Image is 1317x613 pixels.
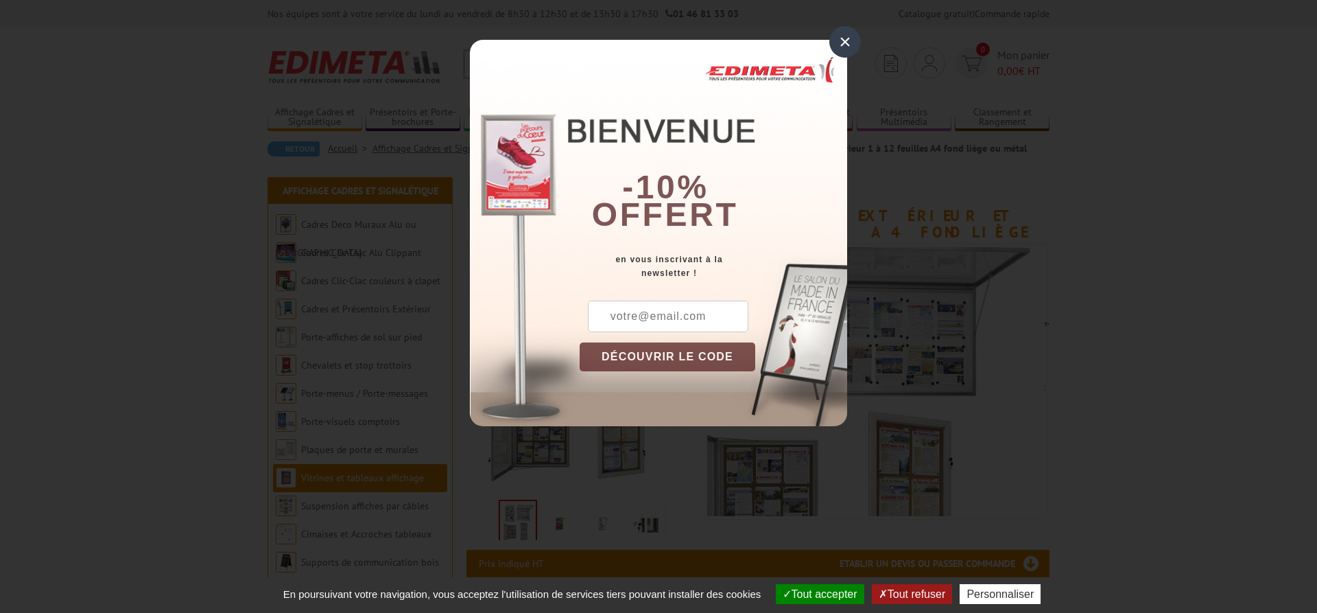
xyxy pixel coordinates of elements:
[829,26,861,58] div: ×
[588,301,748,332] input: votre@email.com
[622,169,709,205] b: -10%
[776,584,864,604] button: Tout accepter
[580,343,755,371] button: DÉCOUVRIR LE CODE
[276,588,768,600] span: En poursuivant votre navigation, vous acceptez l'utilisation de services tiers pouvant installer ...
[592,196,739,233] font: offert
[580,253,847,280] div: en vous inscrivant à la newsletter !
[960,584,1041,604] button: Personnaliser (fenêtre modale)
[872,584,952,604] button: Tout refuser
